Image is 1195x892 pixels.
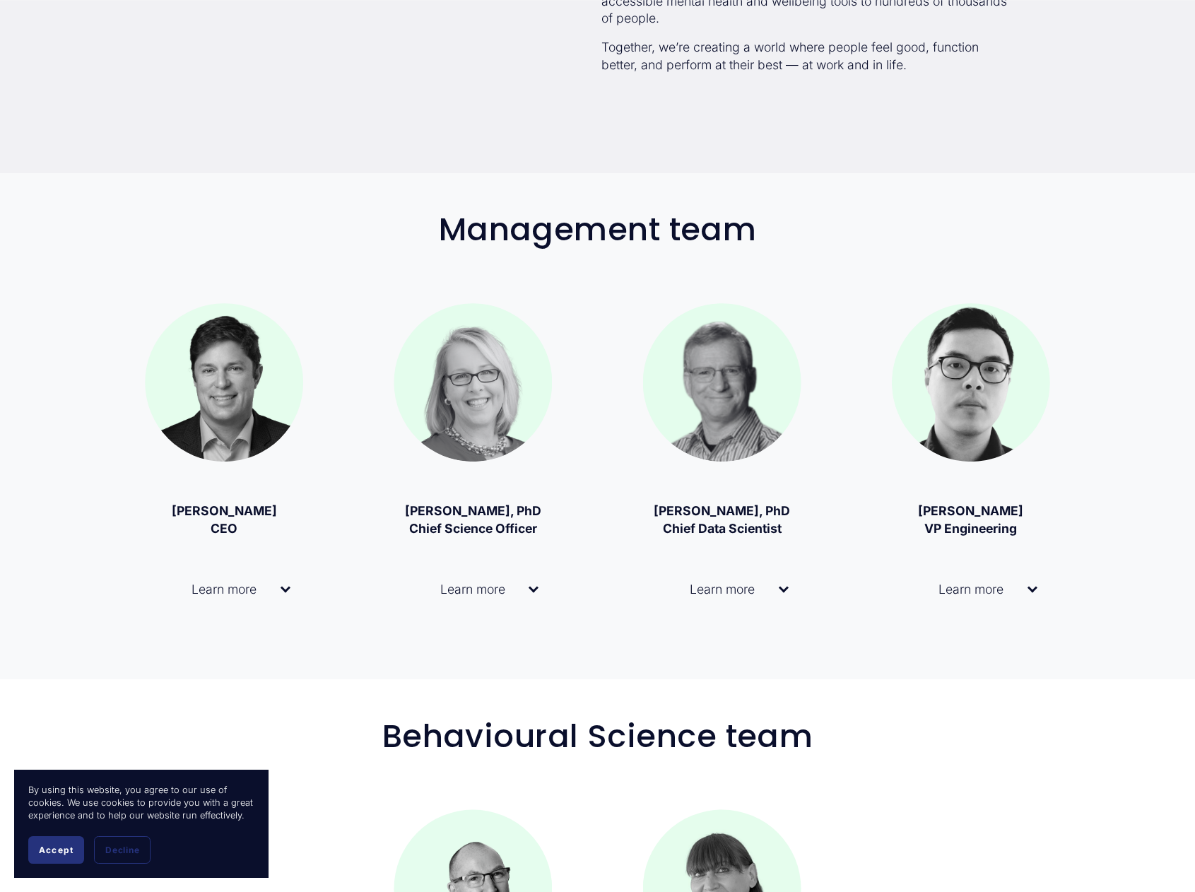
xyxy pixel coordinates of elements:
button: Decline [94,836,151,864]
p: By using this website, you agree to our use of cookies. We use cookies to provide you with a grea... [28,784,254,822]
h2: Behavioural Science team [228,719,967,754]
strong: [PERSON_NAME] VP Engineering [918,503,1023,536]
button: Learn more [892,561,1050,618]
button: Learn more [394,561,552,618]
span: Learn more [406,582,529,597]
span: Learn more [905,582,1028,597]
span: Learn more [656,582,779,597]
section: Cookie banner [14,770,269,878]
strong: [PERSON_NAME], PhD Chief Data Scientist [654,503,790,536]
p: Together, we’re creating a world where people feel good, function better, and perform at their be... [601,39,1008,74]
button: Accept [28,836,84,864]
strong: [PERSON_NAME], PhD Chief Science Officer [405,503,541,536]
h2: Management team [104,212,1092,247]
button: Learn more [643,561,801,618]
span: Decline [105,845,139,855]
button: Learn more [145,561,303,618]
span: Learn more [158,582,281,597]
span: Accept [39,845,73,855]
strong: [PERSON_NAME] CEO [172,503,277,536]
